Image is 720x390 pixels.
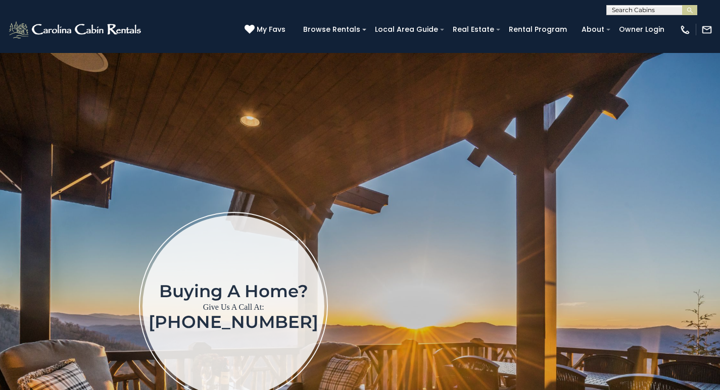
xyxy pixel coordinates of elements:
[8,20,144,40] img: White-1-2.png
[149,282,318,300] h1: Buying a home?
[370,22,443,37] a: Local Area Guide
[149,311,318,332] a: [PHONE_NUMBER]
[298,22,365,37] a: Browse Rentals
[504,22,572,37] a: Rental Program
[614,22,669,37] a: Owner Login
[680,24,691,35] img: phone-regular-white.png
[577,22,609,37] a: About
[701,24,712,35] img: mail-regular-white.png
[257,24,285,35] span: My Favs
[245,24,288,35] a: My Favs
[149,300,318,314] p: Give Us A Call At:
[448,22,499,37] a: Real Estate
